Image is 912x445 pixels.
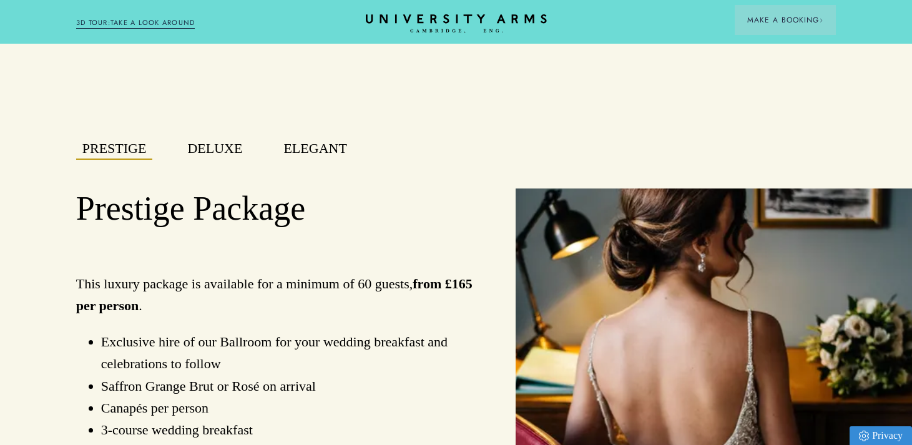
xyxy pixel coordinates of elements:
[101,375,473,397] li: Saffron Grange Brut or Rosé on arrival
[277,138,353,160] button: Elegant
[101,331,473,374] li: Exclusive hire of our Ballroom for your wedding breakfast and celebrations to follow
[859,431,869,441] img: Privacy
[76,188,473,230] h2: Prestige Package
[101,397,473,419] li: Canapés per person
[735,5,836,35] button: Make a BookingArrow icon
[76,273,473,316] p: This luxury package is available for a minimum of 60 guests, .
[366,14,547,34] a: Home
[819,18,823,22] img: Arrow icon
[181,138,248,160] button: Deluxe
[850,426,912,445] a: Privacy
[747,14,823,26] span: Make a Booking
[76,17,195,29] a: 3D TOUR:TAKE A LOOK AROUND
[76,138,153,160] button: Prestige
[101,419,473,441] li: 3-course wedding breakfast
